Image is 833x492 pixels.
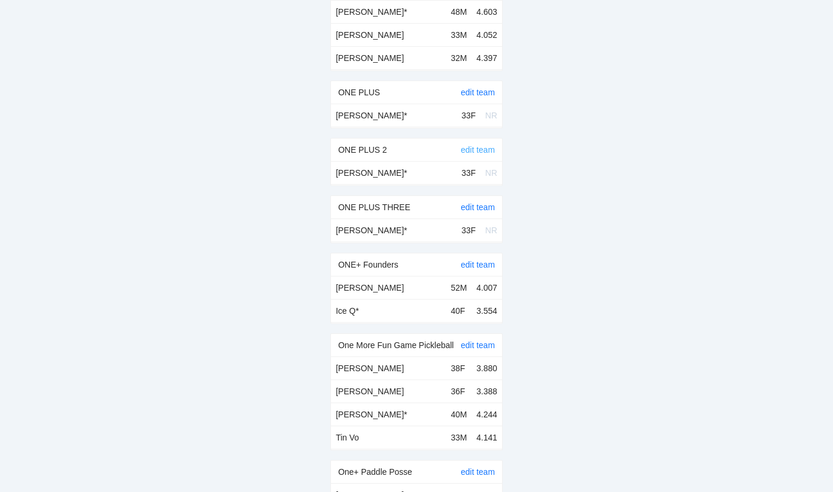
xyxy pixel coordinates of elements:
[477,433,497,442] span: 4.141
[331,162,456,185] td: [PERSON_NAME] *
[331,23,446,46] td: [PERSON_NAME]
[338,139,461,161] div: ONE PLUS 2
[477,7,497,17] span: 4.603
[331,104,456,127] td: [PERSON_NAME] *
[477,30,497,40] span: 4.052
[461,340,495,350] a: edit team
[331,403,446,426] td: [PERSON_NAME] *
[456,219,480,242] td: 33F
[477,53,497,63] span: 4.397
[446,357,472,380] td: 38F
[446,426,472,449] td: 33M
[461,145,495,155] a: edit team
[331,219,456,242] td: [PERSON_NAME] *
[477,387,497,396] span: 3.388
[477,306,497,316] span: 3.554
[446,403,472,426] td: 40M
[477,364,497,373] span: 3.880
[331,299,446,322] td: Ice Q *
[338,334,461,356] div: One More Fun Game Pickleball
[338,81,461,104] div: ONE PLUS
[456,104,480,127] td: 33F
[331,276,446,300] td: [PERSON_NAME]
[338,253,461,276] div: ONE+ Founders
[331,46,446,69] td: [PERSON_NAME]
[485,226,497,235] span: NR
[338,196,461,218] div: ONE PLUS THREE
[461,467,495,477] a: edit team
[477,410,497,419] span: 4.244
[446,276,472,300] td: 52M
[331,426,446,449] td: Tin Vo
[338,461,461,483] div: One+ Paddle Posse
[446,46,472,69] td: 32M
[446,380,472,403] td: 36F
[331,380,446,403] td: [PERSON_NAME]
[461,260,495,269] a: edit team
[446,299,472,322] td: 40F
[461,88,495,97] a: edit team
[331,357,446,380] td: [PERSON_NAME]
[456,162,480,185] td: 33F
[485,111,497,120] span: NR
[446,23,472,46] td: 33M
[461,202,495,212] a: edit team
[477,283,497,292] span: 4.007
[485,168,497,178] span: NR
